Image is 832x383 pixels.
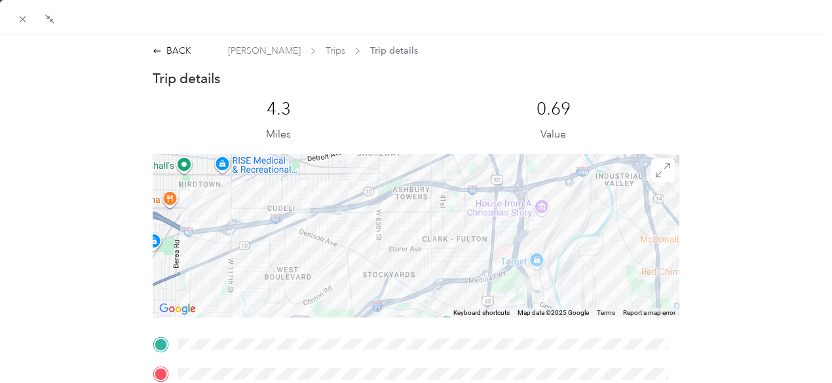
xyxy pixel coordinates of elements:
[597,309,615,316] a: Terms (opens in new tab)
[370,44,418,58] span: Trip details
[537,99,571,120] p: 0.69
[156,301,199,318] a: Open this area in Google Maps (opens a new window)
[267,99,291,120] p: 4.3
[623,309,675,316] a: Report a map error
[228,44,301,58] span: [PERSON_NAME]
[518,309,589,316] span: Map data ©2025 Google
[266,126,291,143] p: Miles
[153,44,191,58] div: BACK
[156,301,199,318] img: Google
[759,310,832,383] iframe: Everlance-gr Chat Button Frame
[153,69,220,88] p: Trip details
[540,126,566,143] p: Value
[453,308,510,318] button: Keyboard shortcuts
[326,44,345,58] span: Trips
